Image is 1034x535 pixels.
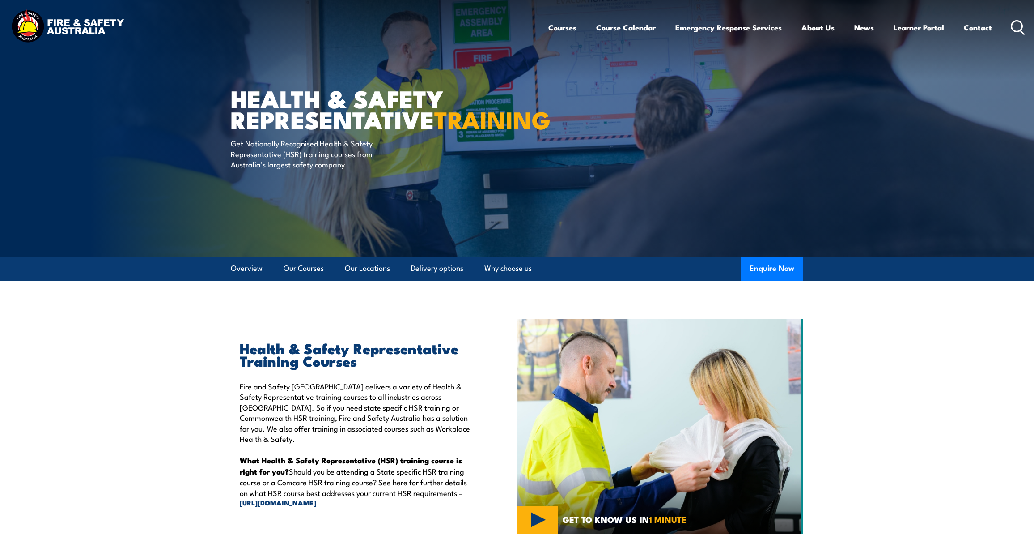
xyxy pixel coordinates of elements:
strong: 1 MINUTE [649,513,687,526]
a: About Us [801,16,835,39]
a: Course Calendar [596,16,656,39]
p: Should you be attending a State specific HSR training course or a Comcare HSR training course? Se... [240,455,476,508]
a: Our Locations [345,257,390,280]
a: Learner Portal [894,16,944,39]
h2: Health & Safety Representative Training Courses [240,342,476,367]
button: Enquire Now [741,257,803,281]
h1: Health & Safety Representative [231,88,452,129]
span: GET TO KNOW US IN [563,515,687,523]
strong: What Health & Safety Representative (HSR) training course is right for you? [240,454,462,477]
a: [URL][DOMAIN_NAME] [240,498,476,508]
a: Contact [964,16,992,39]
a: Emergency Response Services [675,16,782,39]
p: Fire and Safety [GEOGRAPHIC_DATA] delivers a variety of Health & Safety Representative training c... [240,381,476,444]
strong: TRAINING [434,100,551,137]
a: Delivery options [411,257,463,280]
img: Fire & Safety Australia deliver Health and Safety Representatives Training Courses – HSR Training [517,319,803,534]
a: Courses [548,16,576,39]
a: Overview [231,257,263,280]
p: Get Nationally Recognised Health & Safety Representative (HSR) training courses from Australia’s ... [231,138,394,169]
a: Why choose us [484,257,532,280]
a: Our Courses [284,257,324,280]
a: News [854,16,874,39]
